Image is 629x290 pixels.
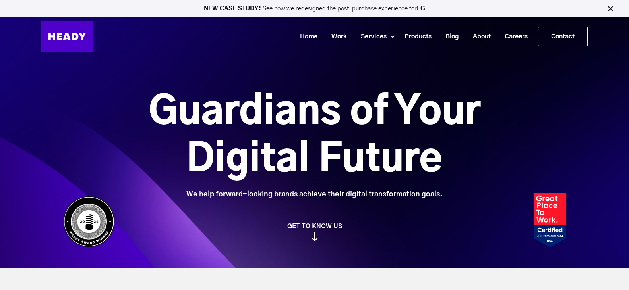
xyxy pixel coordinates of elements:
a: Blog [435,29,463,44]
strong: NEW CASE STUDY: [204,6,263,12]
a: Careers [495,29,532,44]
a: About [463,29,495,44]
div: Navigation Menu [101,27,588,46]
a: Products [395,29,435,44]
a: LG [417,6,425,12]
img: arrow_down [312,232,318,241]
p: See how we redesigned the post-purchase experience for [4,6,625,12]
a: Work [321,29,351,44]
img: Heady_WebbyAward_Winner-4 [63,196,115,247]
a: Contact [538,27,587,46]
div: We help forward-looking brands achieve their digital transformation goals. [104,190,525,199]
a: Home [290,29,321,44]
img: Heady_2023_Certification_Badge [534,193,566,247]
a: Services [351,29,391,44]
h1: Guardians of Your Digital Future [104,88,525,184]
img: Heady_Logo_Web-01 (1) [41,21,93,52]
img: Close Bar [606,5,614,13]
a: GET TO KNOW US [59,222,570,241]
